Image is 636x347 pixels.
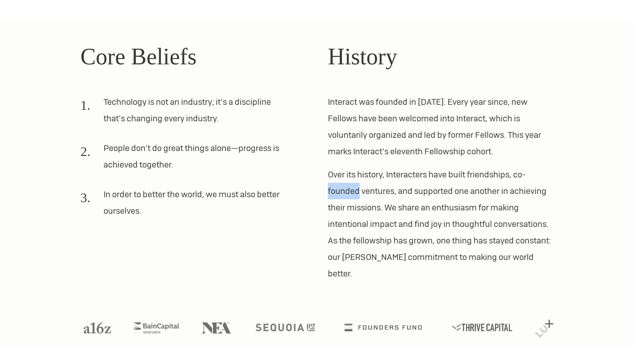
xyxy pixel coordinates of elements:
[328,166,556,282] p: Over its history, Interacters have built friendships, co-founded ventures, and supported one anot...
[255,323,314,331] img: Sequoia logo
[80,186,288,226] li: In order to better the world, we must also better ourselves.
[345,323,422,331] img: Founders Fund logo
[452,323,512,331] img: Thrive Capital logo
[134,322,179,333] img: Bain Capital Ventures logo
[202,322,231,333] img: NEA logo
[80,94,288,133] li: Technology is not an industry; it’s a discipline that’s changing every industry.
[80,140,288,179] li: People don’t do great things alone—progress is achieved together.
[80,39,308,74] h2: Core Beliefs
[328,39,556,74] h2: History
[328,94,556,160] p: Interact was founded in [DATE]. Every year since, new Fellows have been welcomed into Interact, w...
[535,320,553,338] img: Lux Capital logo
[84,322,111,333] img: A16Z logo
